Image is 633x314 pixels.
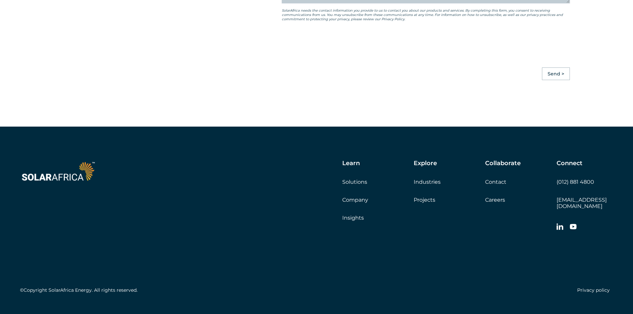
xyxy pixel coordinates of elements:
p: SolarAfrica needs the contact information you provide to us to contact you about our products and... [282,8,570,21]
input: Send > [542,67,570,80]
a: Projects [414,197,435,203]
iframe: reCAPTCHA [282,30,383,56]
h5: Connect [557,160,582,167]
a: [EMAIL_ADDRESS][DOMAIN_NAME] [557,197,607,209]
a: Solutions [342,179,367,185]
a: Insights [342,215,364,221]
a: Careers [485,197,505,203]
a: Privacy policy [577,287,610,293]
a: Company [342,197,368,203]
a: Industries [414,179,441,185]
h5: Collaborate [485,160,521,167]
h5: Explore [414,160,437,167]
a: Contact [485,179,506,185]
a: (012) 881 4800 [557,179,594,185]
h5: Learn [342,160,360,167]
h5: ©Copyright SolarAfrica Energy. All rights reserved. [20,287,138,293]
